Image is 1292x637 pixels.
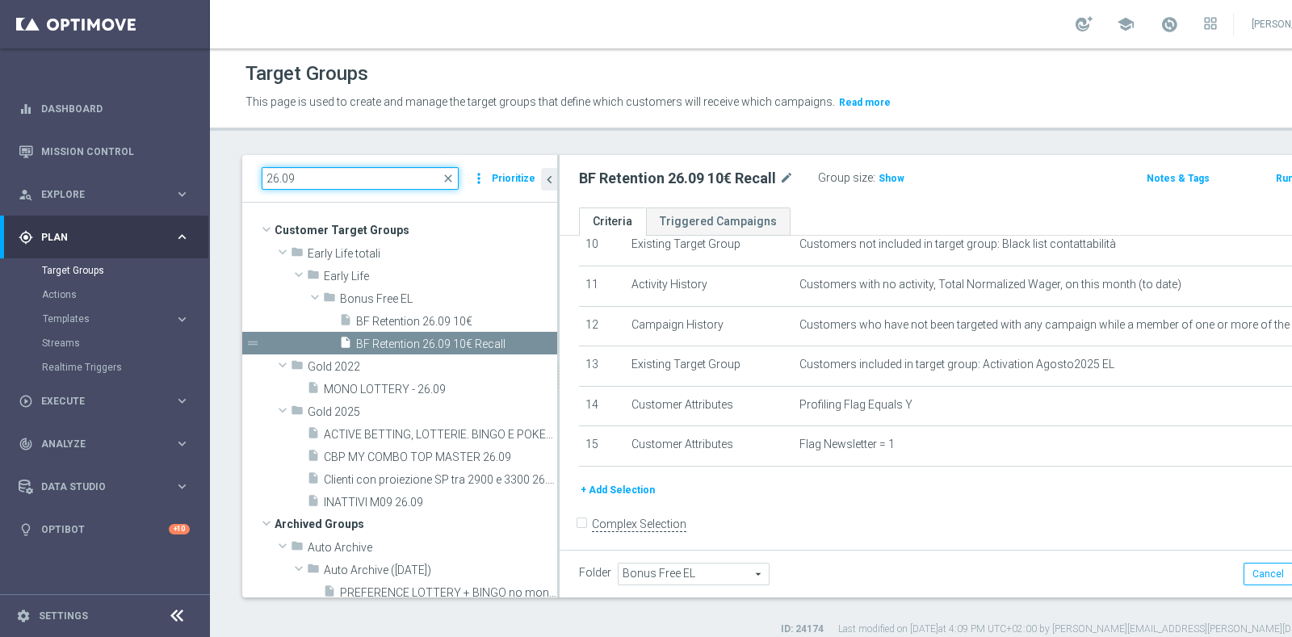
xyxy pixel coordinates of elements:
span: close [442,172,455,185]
span: Auto Archive (2023-03-26) [324,564,557,577]
a: Triggered Campaigns [646,207,791,236]
div: Target Groups [42,258,208,283]
span: Explore [41,190,174,199]
span: school [1117,15,1135,33]
div: Optibot [19,508,190,551]
i: keyboard_arrow_right [174,312,190,327]
i: chevron_left [542,172,557,187]
i: folder [291,539,304,558]
span: Customers with no activity, Total Normalized Wager, on this month (to date) [799,278,1181,291]
i: insert_drive_file [307,471,320,490]
span: Data Studio [41,482,174,492]
button: Read more [837,94,892,111]
td: 11 [579,266,625,306]
span: Early Life totali [308,247,557,261]
label: Complex Selection [592,517,686,532]
button: Notes & Tags [1145,170,1211,187]
a: Streams [42,337,168,350]
a: Criteria [579,207,646,236]
i: insert_drive_file [307,381,320,400]
i: insert_drive_file [339,313,352,332]
span: Profiling Flag Equals Y [799,398,912,412]
a: Settings [39,611,88,621]
div: Actions [42,283,208,307]
button: lightbulb Optibot +10 [18,523,191,536]
button: equalizer Dashboard [18,103,191,115]
i: lightbulb [19,522,33,537]
span: Clienti con proiezione SP tra 2900 e 3300 26.09 [324,473,557,487]
button: Templates keyboard_arrow_right [42,312,191,325]
i: folder [291,358,304,377]
td: 15 [579,426,625,467]
button: chevron_left [541,168,557,191]
button: play_circle_outline Execute keyboard_arrow_right [18,395,191,408]
i: keyboard_arrow_right [174,436,190,451]
span: Flag Newsletter = 1 [799,438,895,451]
span: Customer Target Groups [275,219,557,241]
div: Mission Control [19,130,190,173]
i: keyboard_arrow_right [174,393,190,409]
span: Show [879,173,904,184]
span: Gold 2025 [308,405,557,419]
span: Archived Groups [275,513,557,535]
i: keyboard_arrow_right [174,479,190,494]
div: Execute [19,394,174,409]
div: Templates [43,314,174,324]
i: gps_fixed [19,230,33,245]
i: insert_drive_file [307,426,320,445]
label: : [873,171,875,185]
div: Plan [19,230,174,245]
i: insert_drive_file [307,449,320,467]
span: Early Life [324,270,557,283]
span: Bonus Free EL [340,292,557,306]
div: Templates [42,307,208,331]
i: insert_drive_file [307,494,320,513]
div: Dashboard [19,87,190,130]
span: Analyze [41,439,174,449]
button: track_changes Analyze keyboard_arrow_right [18,438,191,451]
span: Auto Archive [308,541,557,555]
i: track_changes [19,437,33,451]
i: folder [291,404,304,422]
label: ID: 24174 [781,622,824,636]
span: INATTIVI M09 26.09 [324,496,557,509]
i: insert_drive_file [323,585,336,603]
button: person_search Explore keyboard_arrow_right [18,188,191,201]
div: Realtime Triggers [42,355,208,379]
i: keyboard_arrow_right [174,186,190,202]
div: Analyze [19,437,174,451]
a: Optibot [41,508,169,551]
div: Explore [19,187,174,202]
span: This page is used to create and manage the target groups that define which customers will receive... [245,95,835,108]
td: Customer Attributes [625,426,793,467]
div: Data Studio keyboard_arrow_right [18,480,191,493]
i: keyboard_arrow_right [174,229,190,245]
i: mode_edit [779,169,794,188]
h2: BF Retention 26.09 10€ Recall [579,169,776,188]
i: folder [291,245,304,264]
i: insert_drive_file [339,336,352,354]
i: play_circle_outline [19,394,33,409]
span: CBP MY COMBO TOP MASTER 26.09 [324,451,557,464]
a: Actions [42,288,168,301]
td: 10 [579,226,625,266]
i: folder [307,268,320,287]
button: gps_fixed Plan keyboard_arrow_right [18,231,191,244]
button: Mission Control [18,145,191,158]
i: more_vert [471,167,487,190]
span: BF Retention 26.09 10&#x20AC; [356,315,557,329]
div: Data Studio [19,480,174,494]
span: Plan [41,233,174,242]
span: MONO LOTTERY - 26.09 [324,383,557,396]
span: Templates [43,314,158,324]
a: Mission Control [41,130,190,173]
span: ACTIVE BETTING, LOTTERIE. BINGO E POKER M09 NO ACTIVE CASINO M09 26.09 [324,428,557,442]
i: person_search [19,187,33,202]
